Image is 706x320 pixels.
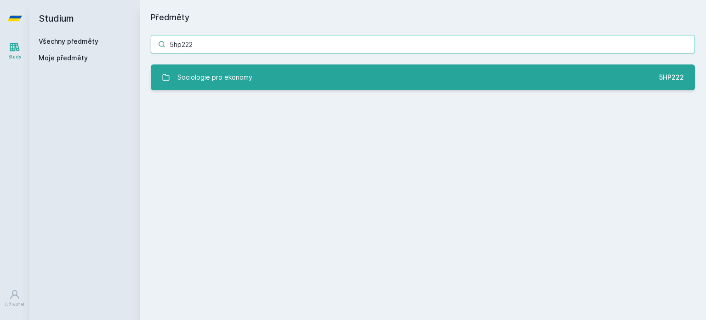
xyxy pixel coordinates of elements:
[2,285,28,313] a: Uživatel
[39,53,88,63] span: Moje předměty
[177,68,252,87] div: Sociologie pro ekonomy
[151,11,695,24] h1: Předměty
[659,73,684,82] div: 5HP222
[2,37,28,65] a: Study
[5,301,24,308] div: Uživatel
[8,53,22,60] div: Study
[39,37,98,45] a: Všechny předměty
[151,64,695,90] a: Sociologie pro ekonomy 5HP222
[151,35,695,53] input: Název nebo ident předmětu…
